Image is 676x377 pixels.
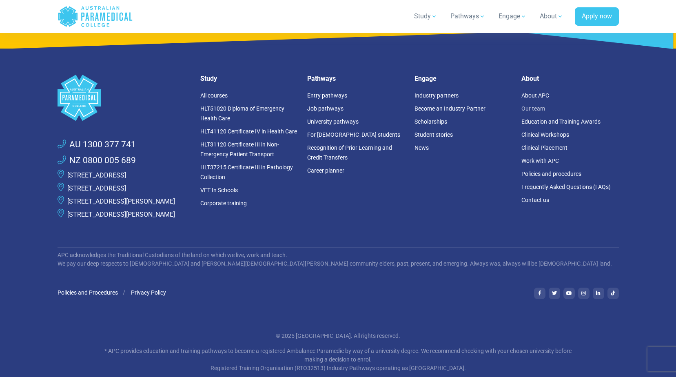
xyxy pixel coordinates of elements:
a: NZ 0800 005 689 [58,154,136,167]
a: HLT37215 Certificate III in Pathology Collection [200,164,293,180]
a: Contact us [521,197,549,203]
a: Career planner [307,167,344,174]
a: VET In Schools [200,187,238,193]
p: © 2025 [GEOGRAPHIC_DATA]. All rights reserved. [100,332,577,340]
a: Frequently Asked Questions (FAQs) [521,184,611,190]
h5: About [521,75,619,82]
p: * APC provides education and training pathways to become a registered Ambulance Paramedic by way ... [100,347,577,373]
a: Space [58,75,191,121]
a: Job pathways [307,105,344,112]
h5: Study [200,75,298,82]
a: Entry pathways [307,92,347,99]
h5: Engage [414,75,512,82]
a: Privacy Policy [131,289,166,296]
a: University pathways [307,118,359,125]
a: HLT41120 Certificate IV in Health Care [200,128,297,135]
a: For [DEMOGRAPHIC_DATA] students [307,131,400,138]
h5: Pathways [307,75,405,82]
a: Clinical Workshops [521,131,569,138]
a: Policies and Procedures [58,289,118,296]
a: All courses [200,92,228,99]
a: Scholarships [414,118,447,125]
p: APC acknowledges the Traditional Custodians of the land on which we live, work and teach. We pay ... [58,251,619,268]
a: Student stories [414,131,453,138]
a: Policies and procedures [521,171,581,177]
a: News [414,144,429,151]
a: Corporate training [200,200,247,206]
a: Education and Training Awards [521,118,601,125]
a: [STREET_ADDRESS] [67,171,126,179]
a: About APC [521,92,549,99]
a: Clinical Placement [521,144,567,151]
a: Industry partners [414,92,459,99]
a: [STREET_ADDRESS][PERSON_NAME] [67,197,175,205]
a: Recognition of Prior Learning and Credit Transfers [307,144,392,161]
a: HLT51020 Diploma of Emergency Health Care [200,105,284,122]
a: Become an Industry Partner [414,105,485,112]
a: AU 1300 377 741 [58,138,136,151]
a: [STREET_ADDRESS][PERSON_NAME] [67,211,175,218]
a: Our team [521,105,545,112]
a: Work with APC [521,157,559,164]
a: HLT31120 Certificate III in Non-Emergency Patient Transport [200,141,279,157]
a: [STREET_ADDRESS] [67,184,126,192]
